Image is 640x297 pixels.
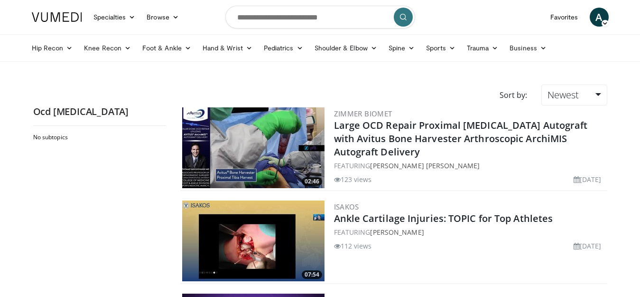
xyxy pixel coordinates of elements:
div: FEATURING [334,227,605,237]
img: a4fc9e3b-29e5-479a-a4d0-450a2184c01c.300x170_q85_crop-smart_upscale.jpg [182,107,325,188]
a: Browse [141,8,185,27]
div: FEATURING [334,161,605,171]
a: 02:46 [182,107,325,188]
a: Hand & Wrist [197,38,258,57]
a: Pediatrics [258,38,309,57]
a: [PERSON_NAME] [370,228,424,237]
li: [DATE] [574,174,602,184]
a: A [590,8,609,27]
a: Trauma [461,38,504,57]
li: 123 views [334,174,372,184]
input: Search topics, interventions [225,6,415,29]
h2: No subtopics [33,134,164,141]
a: Large OCD Repair Proximal [MEDICAL_DATA] Autograft with Avitus Bone Harvester Arthroscopic ArchiM... [334,119,588,158]
a: Favorites [545,8,584,27]
a: Business [504,38,552,57]
a: [PERSON_NAME] [PERSON_NAME] [370,161,480,170]
a: Knee Recon [78,38,137,57]
a: 07:54 [182,201,325,281]
a: Specialties [88,8,141,27]
a: Ankle Cartilage Injuries: TOPIC for Top Athletes [334,212,553,225]
li: 112 views [334,241,372,251]
a: Hip Recon [26,38,79,57]
img: cd368a00-5650-445e-9297-243f7eea0ca3.300x170_q85_crop-smart_upscale.jpg [182,201,325,281]
img: VuMedi Logo [32,12,82,22]
span: Newest [547,88,579,101]
a: Shoulder & Elbow [309,38,383,57]
a: Foot & Ankle [137,38,197,57]
a: Sports [420,38,461,57]
h2: Ocd [MEDICAL_DATA] [33,105,166,118]
a: Zimmer Biomet [334,109,392,118]
span: 07:54 [302,270,322,279]
div: Sort by: [492,85,534,105]
a: Spine [383,38,420,57]
li: [DATE] [574,241,602,251]
span: 02:46 [302,177,322,186]
a: Newest [541,85,607,105]
a: ISAKOS [334,202,359,211]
